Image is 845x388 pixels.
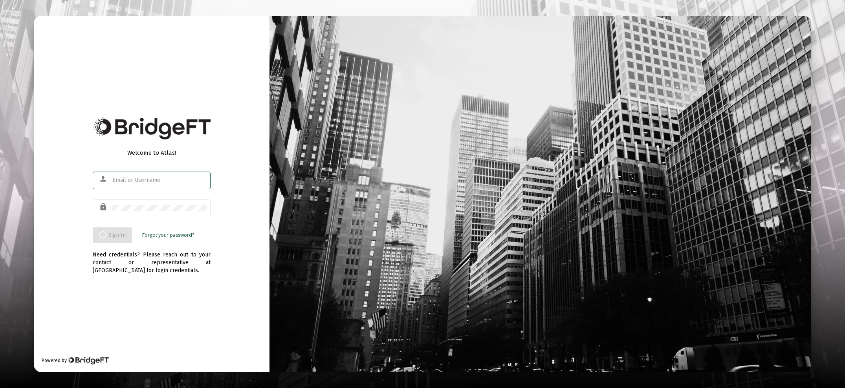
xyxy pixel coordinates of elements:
mat-icon: person [99,174,108,184]
div: Welcome to Atlas! [93,149,211,157]
input: Email or Username [112,177,207,183]
span: Sign In [99,232,126,238]
mat-icon: lock [99,202,108,212]
div: Need credentials? Please reach out to your contact or representative at [GEOGRAPHIC_DATA] for log... [93,243,211,275]
button: Sign In [93,227,132,243]
img: Bridge Financial Technology Logo [93,117,211,139]
a: Forgot your password? [142,231,194,239]
div: Powered by [42,357,109,364]
img: Bridge Financial Technology Logo [68,357,109,364]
